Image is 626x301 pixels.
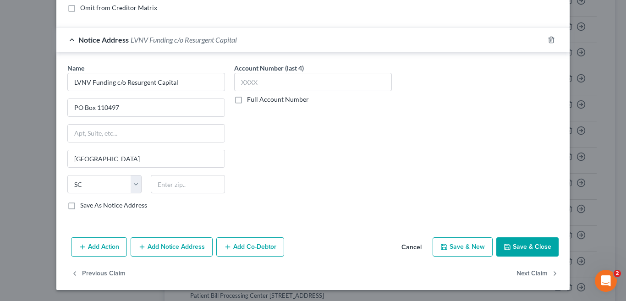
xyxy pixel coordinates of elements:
[151,175,225,193] input: Enter zip..
[595,270,617,292] iframe: Intercom live chat
[78,35,129,44] span: Notice Address
[234,63,304,73] label: Account Number (last 4)
[80,201,147,210] label: Save As Notice Address
[71,264,126,283] button: Previous Claim
[131,237,213,257] button: Add Notice Address
[131,35,237,44] span: LVNV Funding c/o Resurgent Capital
[614,270,621,277] span: 2
[216,237,284,257] button: Add Co-Debtor
[71,237,127,257] button: Add Action
[80,4,157,11] span: Omit from Creditor Matrix
[247,95,309,104] label: Full Account Number
[496,237,559,257] button: Save & Close
[68,99,225,116] input: Enter address...
[67,73,225,91] input: Search by name...
[68,150,225,168] input: Enter city...
[433,237,493,257] button: Save & New
[67,64,84,72] span: Name
[68,125,225,142] input: Apt, Suite, etc...
[394,238,429,257] button: Cancel
[234,73,392,91] input: XXXX
[516,264,559,283] button: Next Claim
